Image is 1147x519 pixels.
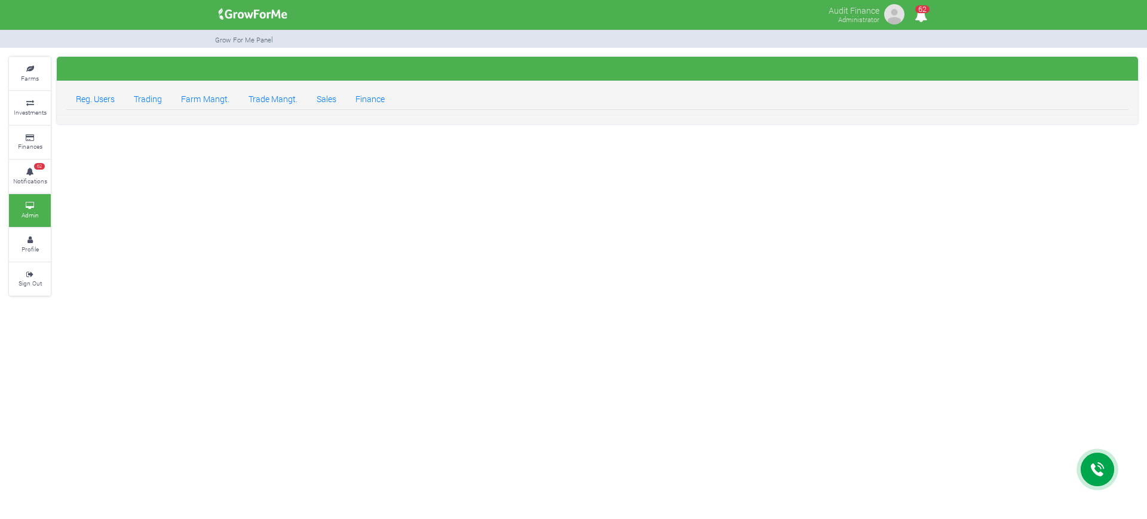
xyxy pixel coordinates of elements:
small: Administrator [838,15,879,24]
a: Trade Mangt. [239,86,307,110]
a: Trading [124,86,171,110]
a: Farms [9,57,51,90]
img: growforme image [214,2,292,26]
small: Investments [14,108,47,116]
a: Finances [9,126,51,159]
small: Finances [18,142,42,151]
a: 62 Notifications [9,160,51,193]
small: Sign Out [19,279,42,287]
a: Farm Mangt. [171,86,239,110]
a: Sales [307,86,346,110]
a: Reg. Users [66,86,124,110]
a: Finance [346,86,394,110]
small: Admin [22,211,39,219]
a: Admin [9,194,51,227]
a: 62 [909,11,933,23]
i: Notifications [909,2,933,29]
small: Notifications [13,177,47,185]
a: Profile [9,228,51,261]
small: Grow For Me Panel [215,35,273,44]
span: 62 [34,163,45,170]
small: Profile [22,245,39,253]
small: Farms [21,74,39,82]
span: 62 [915,5,930,13]
p: Audit Finance [829,2,879,17]
a: Sign Out [9,263,51,296]
a: Investments [9,91,51,124]
img: growforme image [882,2,906,26]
